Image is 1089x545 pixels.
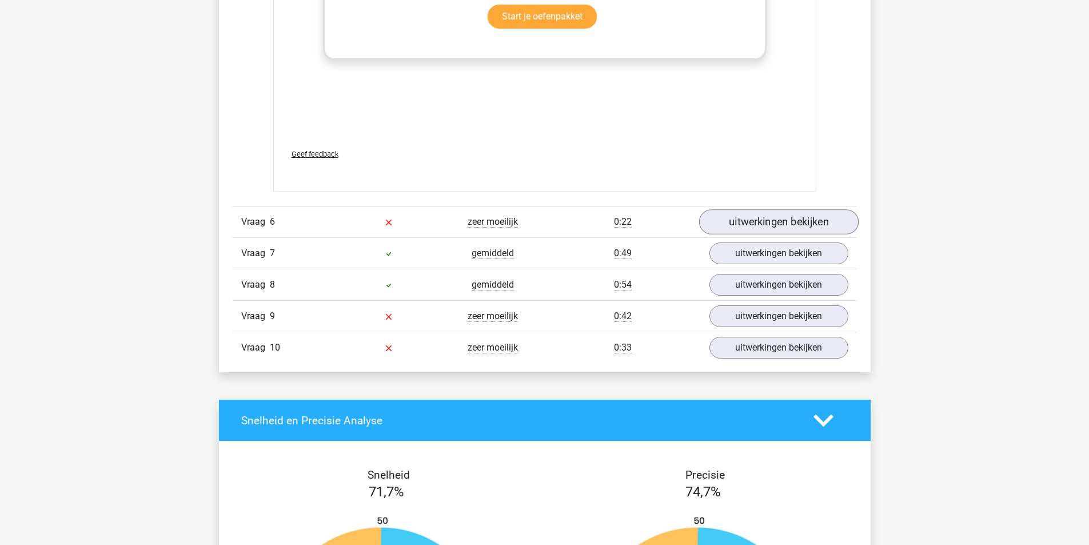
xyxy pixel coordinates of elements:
span: Vraag [241,215,270,229]
span: Vraag [241,309,270,323]
span: 9 [270,311,275,321]
span: zeer moeilijk [468,342,518,353]
span: 0:42 [614,311,632,322]
a: uitwerkingen bekijken [709,242,848,264]
a: uitwerkingen bekijken [709,337,848,359]
a: uitwerkingen bekijken [709,305,848,327]
span: 6 [270,216,275,227]
span: Vraag [241,278,270,292]
span: 0:49 [614,248,632,259]
span: zeer moeilijk [468,311,518,322]
span: 8 [270,279,275,290]
h4: Precisie [558,468,853,482]
span: 0:54 [614,279,632,291]
span: Vraag [241,341,270,355]
h4: Snelheid en Precisie Analyse [241,414,796,427]
span: gemiddeld [472,248,514,259]
span: 71,7% [369,484,404,500]
a: uitwerkingen bekijken [709,274,848,296]
span: Geef feedback [292,150,338,158]
span: 7 [270,248,275,258]
span: 10 [270,342,280,353]
span: gemiddeld [472,279,514,291]
span: 0:22 [614,216,632,228]
a: uitwerkingen bekijken [699,210,858,235]
span: Vraag [241,246,270,260]
a: Start je oefenpakket [488,5,597,29]
span: 74,7% [685,484,721,500]
span: 0:33 [614,342,632,353]
span: zeer moeilijk [468,216,518,228]
h4: Snelheid [241,468,536,482]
